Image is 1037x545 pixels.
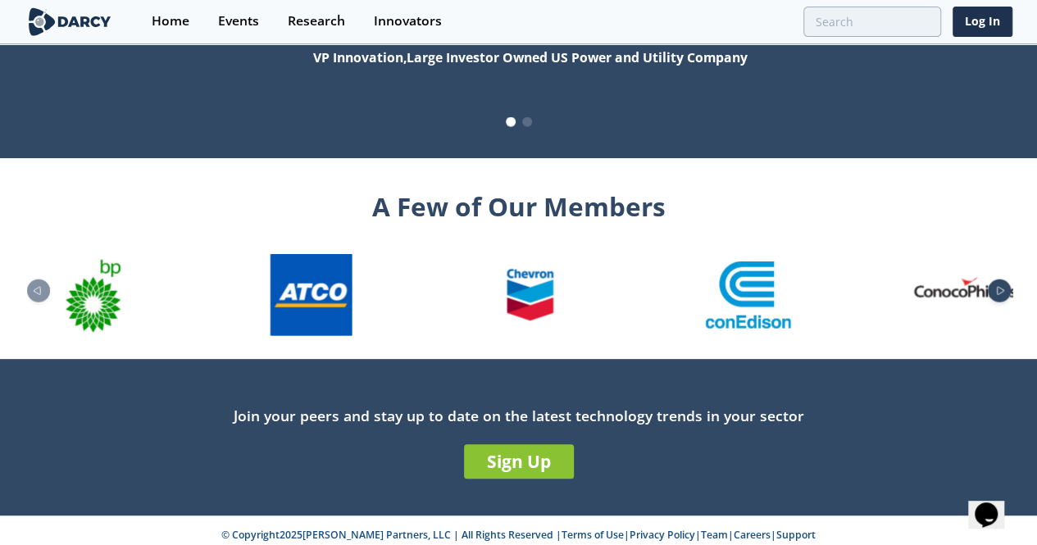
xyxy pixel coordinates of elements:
[122,528,916,543] p: © Copyright 2025 [PERSON_NAME] Partners, LLC | All Rights Reserved | | | | |
[25,181,1012,225] div: A Few of Our Members
[562,528,624,542] a: Terms of Use
[27,279,50,302] div: Previous slide
[776,528,816,542] a: Support
[803,7,941,37] input: Advanced Search
[630,528,695,542] a: Privacy Policy
[701,528,728,542] a: Team
[243,254,380,336] div: 8 / 26
[271,254,352,336] img: atco.com.png
[489,254,571,336] img: chevron.com.png
[25,254,161,336] div: 7 / 26
[953,7,1012,37] a: Log In
[152,15,189,28] div: Home
[52,254,134,336] img: bp.com.png
[209,48,852,68] div: VP Innovation , Large Investor Owned US Power and Utility Company
[464,444,574,479] a: Sign Up
[218,15,259,28] div: Events
[25,405,1012,426] div: Join your peers and stay up to date on the latest technology trends in your sector
[898,261,1035,329] div: 11 / 26
[988,279,1011,302] div: Next slide
[288,15,345,28] div: Research
[906,261,1028,329] img: conocophillips.com-final.png
[968,479,1021,529] iframe: chat widget
[25,7,115,36] img: logo-wide.svg
[706,261,791,329] img: 1616516254073-ConEd.jpg
[734,528,771,542] a: Careers
[680,261,816,329] div: 10 / 26
[462,254,598,336] div: 9 / 26
[374,15,442,28] div: Innovators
